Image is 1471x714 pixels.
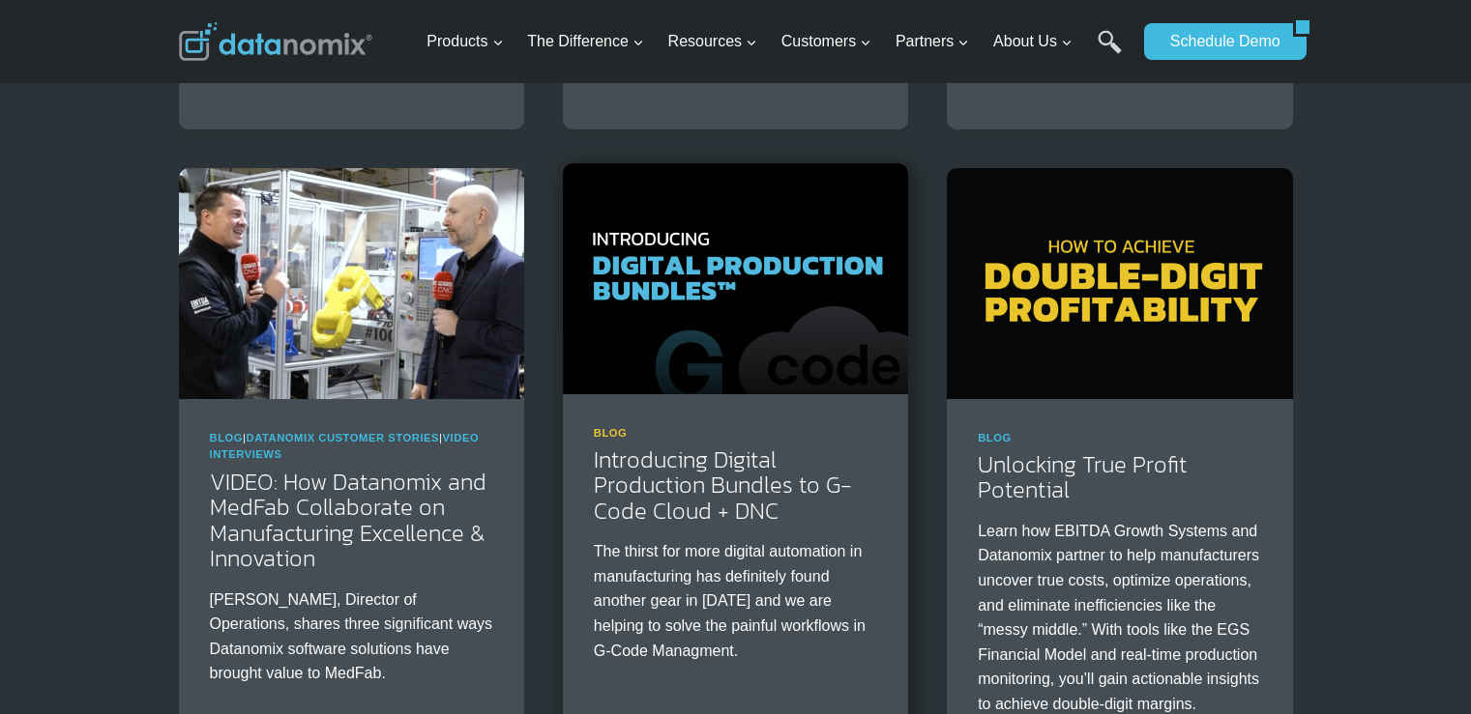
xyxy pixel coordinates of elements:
[179,22,372,61] img: Datanomix
[978,447,1187,506] a: Unlocking True Profit Potential
[978,432,1012,443] a: Blog
[527,29,644,54] span: The Difference
[247,432,440,443] a: Datanomix Customer Stories
[210,587,493,686] p: [PERSON_NAME], Director of Operations, shares three significant ways Datanomix software solutions...
[594,443,852,528] a: Introducing Digital Production Bundles to G-Code Cloud + DNC
[594,539,877,663] p: The thirst for more digital automation in manufacturing has definitely found another gear in [DAT...
[1144,23,1293,60] a: Schedule Demo
[210,465,486,575] a: VIDEO: How Datanomix and MedFab Collaborate on Manufacturing Excellence & Innovation
[947,168,1292,398] img: How to achieve double-digit profitability
[993,29,1073,54] span: About Us
[563,163,908,393] img: Introducing Digital Production Bundles
[896,29,969,54] span: Partners
[668,29,757,54] span: Resources
[1098,30,1122,73] a: Search
[179,168,524,398] img: Medfab Partners on G-Code Cloud Development
[210,432,480,461] span: | |
[427,29,503,54] span: Products
[781,29,871,54] span: Customers
[419,11,1134,73] nav: Primary Navigation
[594,427,628,439] a: Blog
[10,318,309,704] iframe: Popup CTA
